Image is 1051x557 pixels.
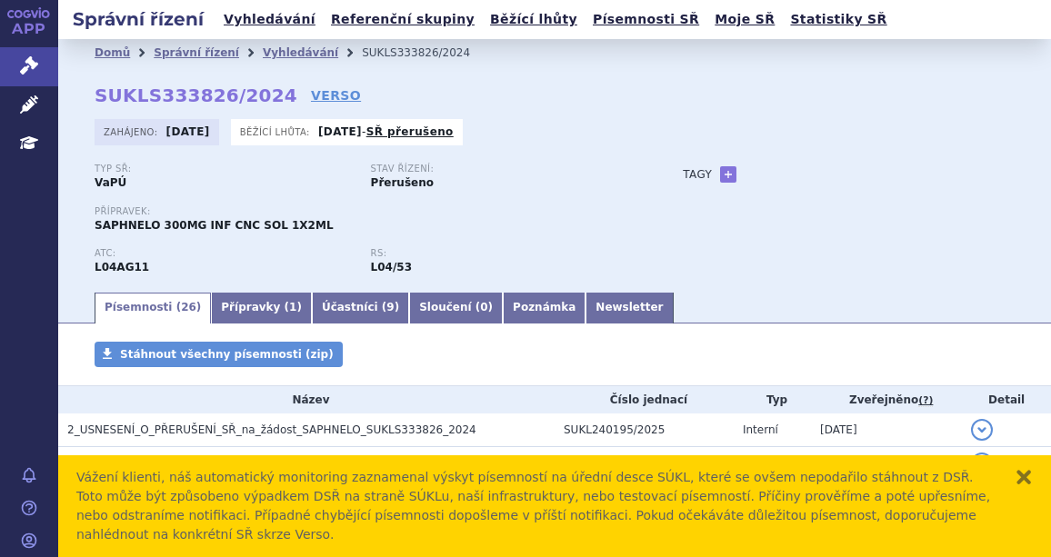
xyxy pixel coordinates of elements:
span: Interní [743,423,778,436]
td: [DATE] [811,447,962,481]
a: Přípravky (1) [211,293,312,323]
a: Účastníci (9) [312,293,409,323]
span: 9 [386,301,394,313]
div: Vážení klienti, náš automatický monitoring zaznamenal výskyt písemností na úřední desce SÚKL, kte... [76,468,996,544]
td: SUKL238662/2025 [555,447,734,481]
a: SŘ přerušeno [366,125,454,138]
a: Vyhledávání [218,7,321,32]
span: 0 [480,301,487,313]
a: Referenční skupiny [325,7,480,32]
strong: SUKLS333826/2024 [95,85,297,106]
a: Písemnosti (26) [95,293,211,323]
span: Běžící lhůta: [240,124,314,139]
li: SUKLS333826/2024 [362,39,494,66]
th: Detail [962,386,1051,413]
a: Stáhnout všechny písemnosti (zip) [95,342,343,367]
strong: Přerušeno [371,176,434,189]
strong: [DATE] [166,125,210,138]
td: SUKL240195/2025 [555,413,734,447]
strong: [DATE] [318,125,362,138]
a: Domů [95,46,130,59]
th: Číslo jednací [555,386,734,413]
a: VERSO [311,86,361,104]
p: Stav řízení: [371,164,629,174]
span: 2_USNESENÍ_O_PŘERUŠENÍ_SŘ_na_žádost_SAPHNELO_SUKLS333826_2024 [67,423,476,436]
td: [DATE] [811,413,962,447]
th: Název [58,386,555,413]
a: Poznámka [503,293,586,323]
span: 26 [181,301,196,313]
a: Správní řízení [154,46,239,59]
a: + [720,166,736,183]
p: Přípravek: [95,206,646,217]
span: 1 [289,301,296,313]
a: Běžící lhůty [485,7,583,32]
strong: ANIFROLUMAB [95,261,149,274]
h2: Správní řízení [58,6,218,32]
p: - [318,124,454,139]
a: Vyhledávání [263,46,338,59]
strong: anifrolumab [371,261,412,274]
button: detail [971,419,993,441]
a: Sloučení (0) [409,293,503,323]
span: Zahájeno: [104,124,161,139]
abbr: (?) [918,394,933,407]
h3: Tagy [683,164,712,185]
p: ATC: [95,248,353,259]
a: Písemnosti SŘ [587,7,705,32]
button: detail [971,453,993,474]
span: Stáhnout všechny písemnosti (zip) [120,348,334,361]
span: SAPHNELO 300MG INF CNC SOL 1X2ML [95,219,334,232]
a: Moje SŘ [709,7,780,32]
p: RS: [371,248,629,259]
p: Typ SŘ: [95,164,353,174]
a: Statistiky SŘ [785,7,892,32]
a: Newsletter [586,293,673,323]
th: Zveřejněno [811,386,962,413]
th: Typ [734,386,811,413]
strong: VaPÚ [95,176,126,189]
button: zavřít [1015,468,1033,486]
